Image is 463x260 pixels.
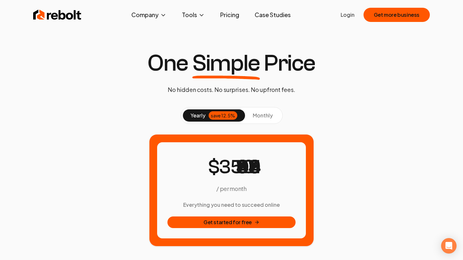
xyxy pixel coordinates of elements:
[177,8,210,21] button: Tools
[216,184,246,193] p: / per month
[191,112,205,119] span: yearly
[341,11,354,19] a: Login
[192,52,260,75] span: Simple
[33,8,81,21] img: Rebolt Logo
[126,8,172,21] button: Company
[215,8,244,21] a: Pricing
[168,85,295,94] p: No hidden costs. No surprises. No upfront fees.
[253,112,273,119] span: monthly
[147,52,316,75] h1: One Price
[364,8,430,22] button: Get more business
[167,201,296,209] h3: Everything you need to succeed online
[209,111,237,120] div: save 12.5%
[183,109,245,122] button: yearlysave 12.5%
[167,216,296,228] button: Get started for free
[250,8,296,21] a: Case Studies
[245,109,280,122] button: monthly
[441,238,457,254] div: Open Intercom Messenger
